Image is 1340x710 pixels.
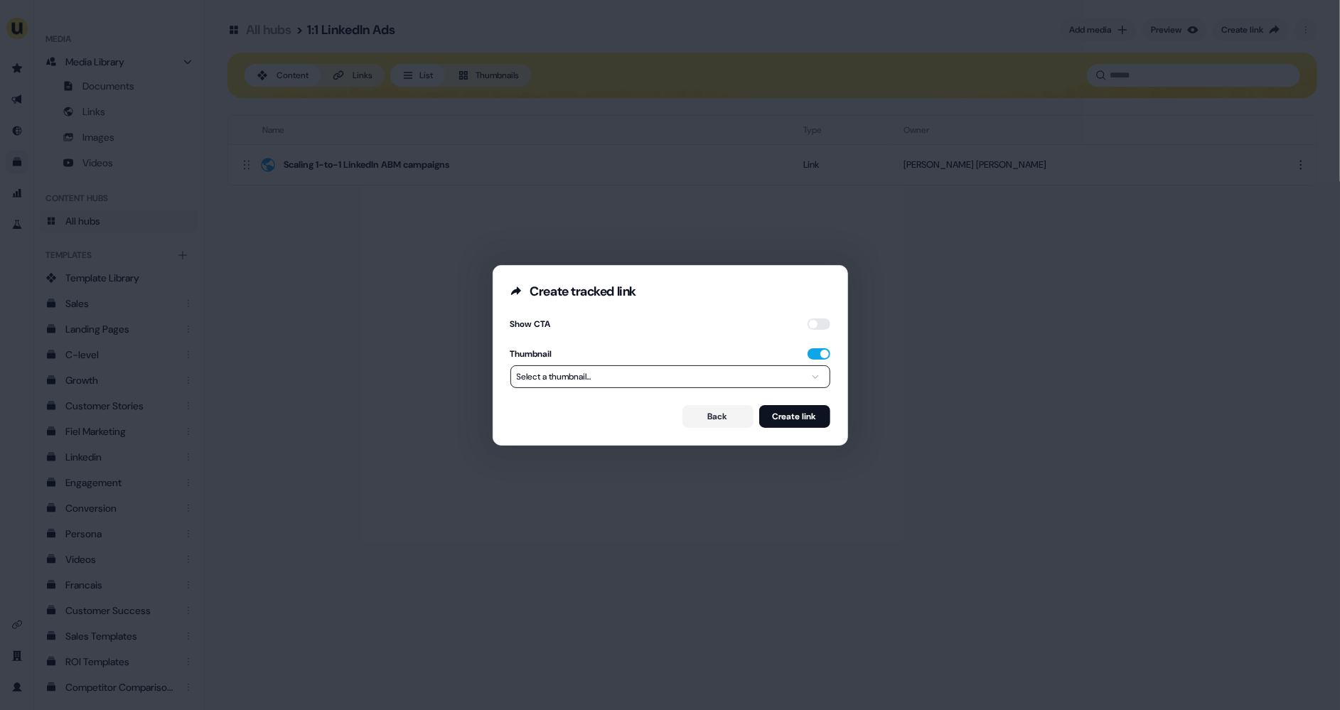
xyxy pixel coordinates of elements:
[510,317,551,331] div: Show CTA
[517,370,591,384] div: Select a thumbnail...
[759,405,830,428] button: Create link
[510,348,552,360] div: Thumbnail
[682,405,754,428] button: Back
[530,283,636,300] div: Create tracked link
